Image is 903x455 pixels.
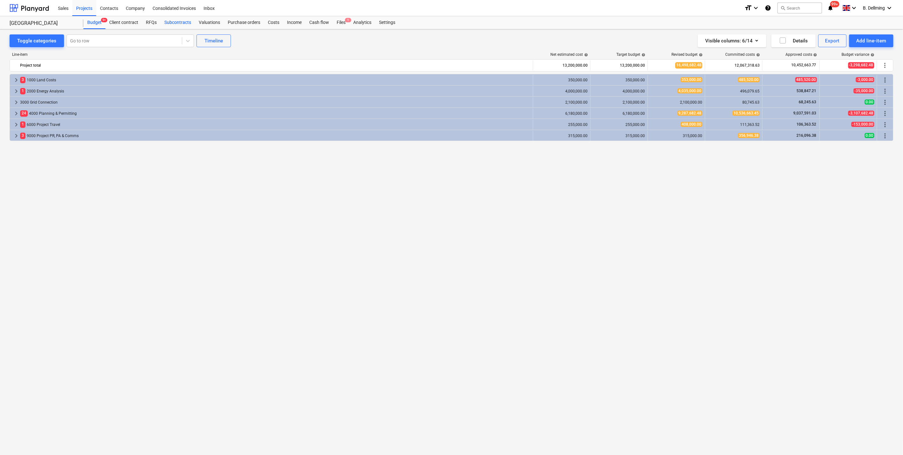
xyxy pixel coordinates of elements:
[17,37,56,45] div: Toggle categories
[20,131,530,141] div: 9000 Project PR, PA & Comms
[20,86,530,96] div: 2000 Energy Analysis
[20,120,530,130] div: 6000 Project Travel
[871,424,903,455] div: Chatt-widget
[780,5,785,11] span: search
[708,100,760,105] div: 80,745.63
[197,34,231,47] button: Timeline
[886,4,893,12] i: keyboard_arrow_down
[333,16,349,29] div: Files
[20,75,530,85] div: 1000 Land Costs
[12,87,20,95] span: keyboard_arrow_right
[755,53,760,57] span: help
[881,110,889,117] span: More actions
[345,18,351,22] span: 1
[881,62,889,69] span: More actions
[851,122,874,127] span: -153,000.00
[12,76,20,84] span: keyboard_arrow_right
[195,16,224,29] a: Valuations
[681,122,702,127] span: 408,000.00
[593,89,645,93] div: 4,000,000.00
[536,100,588,105] div: 2,100,000.00
[12,99,20,106] span: keyboard_arrow_right
[842,52,875,57] div: Budget variance
[101,18,107,22] span: 9+
[333,16,349,29] a: Files1
[593,60,645,70] div: 13,200,000.00
[779,37,808,45] div: Details
[677,111,702,116] span: 9,287,682.48
[706,37,759,45] div: Visible columns : 6/14
[733,111,760,116] span: 10,536,663.45
[142,16,161,29] div: RFQs
[20,121,25,128] span: 1
[593,134,645,138] div: 315,000.00
[12,110,20,117] span: keyboard_arrow_right
[827,4,834,12] i: notifications
[283,16,305,29] a: Income
[854,88,874,93] span: -35,000.00
[536,60,588,70] div: 13,200,000.00
[12,132,20,140] span: keyboard_arrow_right
[798,100,817,104] span: 68,245.63
[10,20,76,27] div: [GEOGRAPHIC_DATA]
[738,77,760,82] span: 485,520.00
[20,133,25,139] span: 3
[675,62,702,68] span: 16,498,682.48
[881,121,889,128] span: More actions
[825,37,840,45] div: Export
[20,110,28,116] span: 24
[856,37,886,45] div: Add line-item
[677,88,702,93] span: 4,035,000.00
[20,60,530,70] div: Project total
[725,52,760,57] div: Committed costs
[818,34,847,47] button: Export
[12,121,20,128] span: keyboard_arrow_right
[865,99,874,105] span: 0.00
[865,133,874,138] span: 0.00
[830,1,840,7] span: 99+
[105,16,142,29] a: Client contract
[593,122,645,127] div: 255,000.00
[796,133,817,138] span: 216,096.38
[752,4,760,12] i: keyboard_arrow_down
[375,16,399,29] a: Settings
[793,111,817,115] span: 9,037,591.03
[593,78,645,82] div: 350,000.00
[778,3,822,13] button: Search
[20,77,25,83] span: 3
[536,78,588,82] div: 350,000.00
[83,16,105,29] div: Budget
[785,52,817,57] div: Approved costs
[650,134,702,138] div: 315,000.00
[848,111,874,116] span: -3,107,682.48
[771,34,816,47] button: Details
[349,16,375,29] a: Analytics
[204,37,223,45] div: Timeline
[881,132,889,140] span: More actions
[20,108,530,119] div: 4000 Planning & Permitting
[550,52,588,57] div: Net estimated cost
[870,53,875,57] span: help
[795,77,817,82] span: 485,520.00
[583,53,588,57] span: help
[881,76,889,84] span: More actions
[161,16,195,29] a: Subcontracts
[850,4,858,12] i: keyboard_arrow_down
[708,122,760,127] div: 111,363.52
[698,34,766,47] button: Visible columns:6/14
[791,62,817,68] span: 10,452,663.77
[881,99,889,106] span: More actions
[812,53,817,57] span: help
[536,89,588,93] div: 4,000,000.00
[264,16,283,29] div: Costs
[863,5,885,11] span: B. Dellming
[20,97,530,107] div: 3000 Grid Connection
[796,122,817,127] span: 106,363.52
[849,34,893,47] button: Add line-item
[681,77,702,82] span: 353,000.00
